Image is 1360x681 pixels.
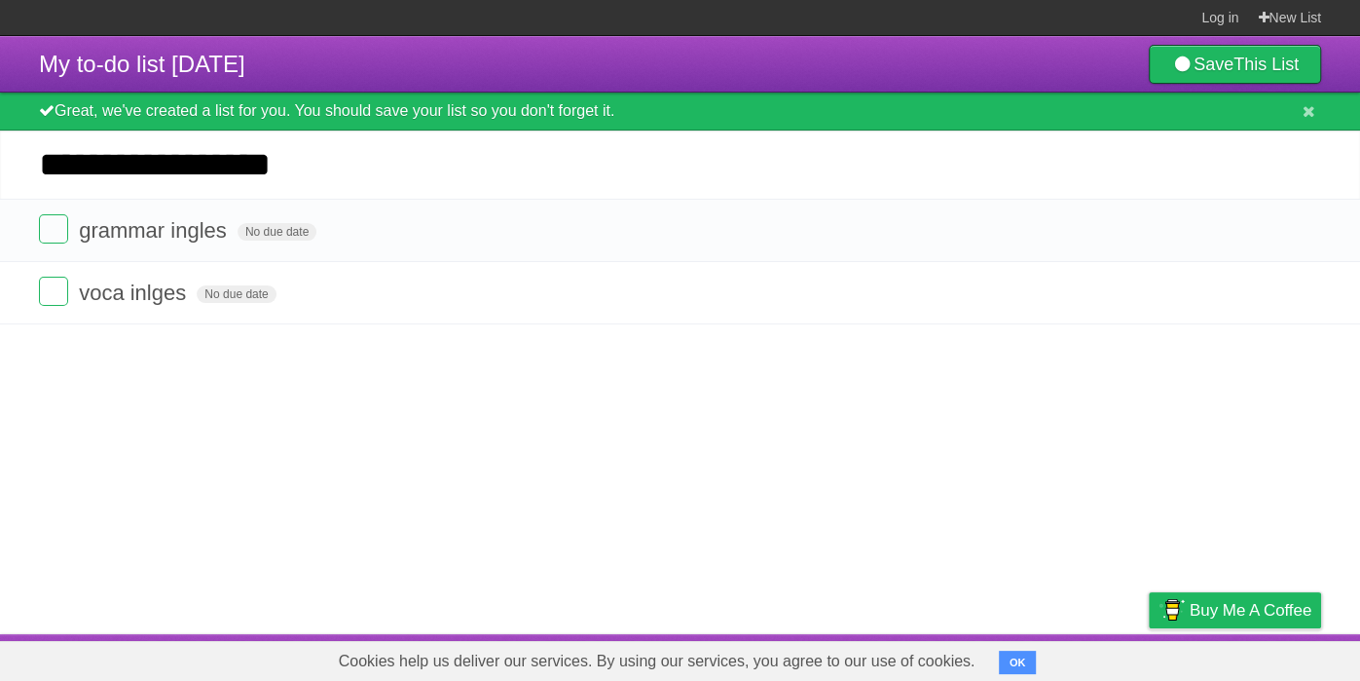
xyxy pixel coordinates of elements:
[39,214,68,244] label: Done
[39,51,245,77] span: My to-do list [DATE]
[954,639,1033,676] a: Developers
[238,223,316,241] span: No due date
[79,281,191,305] span: voca inlges
[1158,593,1185,626] img: Buy me a coffee
[1123,639,1174,676] a: Privacy
[1149,592,1321,628] a: Buy me a coffee
[319,642,995,681] span: Cookies help us deliver our services. By using our services, you agree to our use of cookies.
[79,218,232,243] span: grammar ingles
[1190,593,1311,627] span: Buy me a coffee
[999,651,1037,674] button: OK
[1233,55,1299,74] b: This List
[1057,639,1100,676] a: Terms
[1149,45,1321,84] a: SaveThis List
[1198,639,1321,676] a: Suggest a feature
[197,285,276,303] span: No due date
[890,639,931,676] a: About
[39,277,68,306] label: Done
